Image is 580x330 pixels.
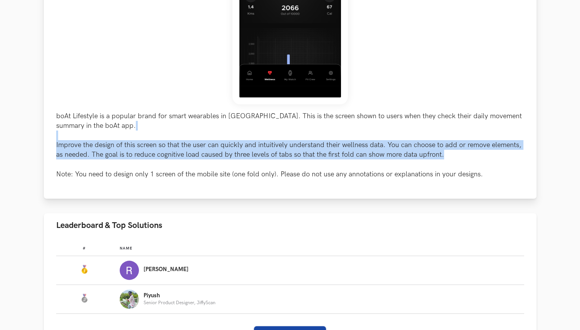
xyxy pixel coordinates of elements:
button: Leaderboard & Top Solutions [44,213,537,238]
p: Senior Product Designer, JiffyScan [144,300,216,305]
p: Piyush [144,293,216,299]
p: boAt Lifestyle is a popular brand for smart wearables in [GEOGRAPHIC_DATA]. This is the screen sh... [56,111,524,179]
img: Gold Medal [80,265,89,274]
img: Profile photo [120,261,139,280]
span: # [83,246,86,251]
span: Name [120,246,132,251]
img: Profile photo [120,290,139,309]
table: Leaderboard [56,240,524,314]
img: Silver Medal [80,294,89,303]
p: [PERSON_NAME] [144,266,189,273]
span: Leaderboard & Top Solutions [56,220,162,231]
